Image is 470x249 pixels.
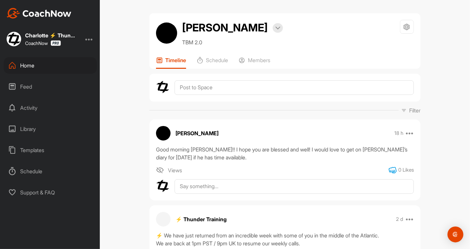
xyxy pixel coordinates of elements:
p: Timeline [165,57,186,63]
img: CoachNow [7,8,71,19]
div: Support & FAQ [4,184,97,201]
img: square_9983c36973e02b459973d4afed296419.jpg [7,32,21,46]
div: Charlotte ⚡️ Thunder Training [25,33,78,38]
p: TBM 2.0 [182,38,283,46]
div: 0 Likes [398,166,414,174]
div: Schedule [4,163,97,180]
p: 2 d [396,216,404,223]
img: CoachNow Pro [51,40,61,46]
img: avatar [156,126,171,141]
p: Schedule [206,57,228,63]
div: CoachNow [25,40,61,46]
p: Members [248,57,270,63]
p: 18 h [395,130,404,137]
img: avatar [156,80,170,94]
div: Good morning [PERSON_NAME]!! I hope you are blessed and well! I would love to get on [PERSON_NAME... [156,145,414,161]
img: avatar [156,179,170,193]
div: Home [4,57,97,74]
p: Filter [409,106,420,114]
img: arrow-down [275,26,280,30]
div: Feed [4,78,97,95]
p: [PERSON_NAME] [176,129,218,137]
img: icon [156,166,164,174]
div: Library [4,121,97,137]
p: ⚡️ Thunder Training [176,215,227,223]
img: avatar [156,22,177,44]
span: Views [168,166,182,174]
h2: [PERSON_NAME] [182,20,268,36]
div: Open Intercom Messenger [448,227,463,242]
div: Activity [4,100,97,116]
div: Templates [4,142,97,158]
